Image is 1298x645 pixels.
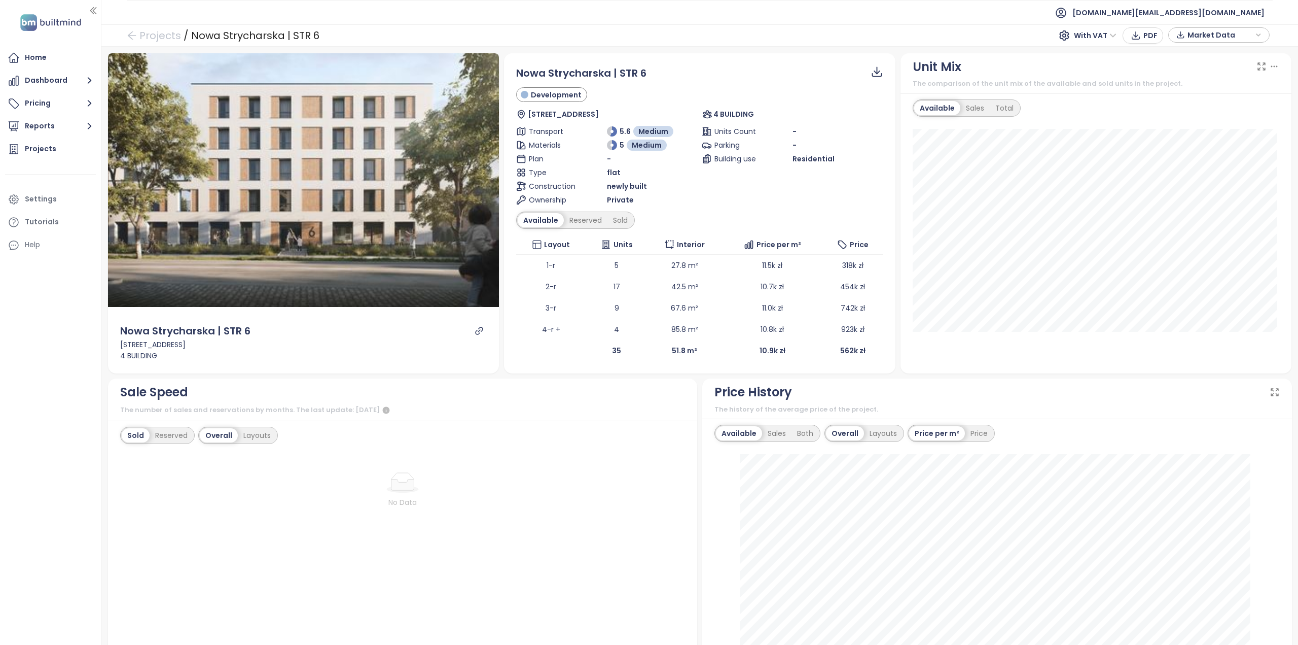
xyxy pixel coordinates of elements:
img: logo [17,12,84,33]
b: 562k zł [840,346,866,356]
div: Sales [762,426,791,440]
span: 5 [620,140,624,151]
td: 67.6 m² [647,297,722,319]
span: Parking [714,140,760,151]
div: Price per m² [909,426,965,440]
span: Residential [792,153,835,164]
span: Price [850,239,869,250]
button: Pricing [5,93,96,114]
a: Settings [5,189,96,210]
span: Type [529,167,574,178]
div: Unit Mix [913,57,961,77]
div: Help [25,239,40,251]
td: 4-r + [516,319,586,340]
div: Settings [25,193,57,206]
span: 10.7k zł [761,282,784,292]
div: Sold [122,428,150,443]
span: Market Data [1187,27,1253,43]
button: Reports [5,116,96,137]
td: 1-r [516,255,586,276]
span: - [792,140,797,150]
span: Ownership [529,194,574,206]
div: Both [791,426,819,440]
span: Building use [714,153,760,164]
button: PDF [1123,27,1163,44]
div: The history of the average price of the project. [714,404,1280,415]
div: Tutorials [25,216,59,228]
span: Units [614,239,633,250]
div: Overall [826,426,864,440]
span: Materials [529,140,574,151]
div: Total [990,101,1019,115]
span: Transport [529,126,574,137]
div: Nowa Strycharska | STR 6 [120,323,250,339]
button: Dashboard [5,71,96,91]
span: - [607,153,611,164]
span: flat [607,167,621,178]
td: 2-r [516,276,586,297]
div: Available [716,426,762,440]
div: Layouts [864,426,903,440]
span: 742k zł [841,303,865,313]
div: Available [518,213,564,227]
span: Development [531,89,582,100]
div: Available [914,101,960,115]
span: arrow-left [127,30,137,41]
span: [STREET_ADDRESS] [528,109,599,120]
span: Medium [632,140,662,151]
span: PDF [1143,30,1158,41]
td: 4 [586,319,647,340]
td: 5 [586,255,647,276]
div: Reserved [150,428,193,443]
a: link [475,326,484,335]
div: The number of sales and reservations by months. The last update: [DATE] [120,404,686,417]
span: With VAT [1074,28,1116,43]
span: newly built [607,181,647,192]
div: Sales [960,101,990,115]
span: Price per m² [756,239,801,250]
b: 10.9k zł [760,346,785,356]
span: Units Count [714,126,760,137]
a: Projects [5,139,96,159]
span: 4 BUILDING [713,109,754,120]
span: 11.5k zł [762,260,782,270]
td: 27.8 m² [647,255,722,276]
div: Sold [607,213,633,227]
td: 9 [586,297,647,319]
div: Price History [714,383,792,402]
span: 454k zł [840,282,865,292]
b: 51.8 m² [672,346,697,356]
div: Nowa Strycharska | STR 6 [191,26,319,45]
b: 35 [612,346,621,356]
span: Private [607,194,634,206]
a: Home [5,48,96,68]
div: Home [25,51,47,64]
td: 42.5 m² [647,276,722,297]
div: [STREET_ADDRESS] [120,339,487,350]
span: Nowa Strycharska | STR 6 [516,66,646,80]
span: Interior [677,239,705,250]
div: The comparison of the unit mix of the available and sold units in the project. [913,79,1280,89]
div: Sale Speed [120,383,188,402]
div: / [184,26,189,45]
span: Plan [529,153,574,164]
span: 11.0k zł [762,303,783,313]
div: Help [5,235,96,255]
div: Overall [200,428,238,443]
span: 10.8k zł [761,324,784,334]
div: button [1174,27,1264,43]
td: 17 [586,276,647,297]
div: Price [965,426,993,440]
span: 923k zł [841,324,864,334]
div: No Data [150,497,656,508]
span: 318k zł [842,260,863,270]
div: Projects [25,143,56,155]
span: Construction [529,181,574,192]
span: [DOMAIN_NAME][EMAIL_ADDRESS][DOMAIN_NAME] [1072,1,1265,25]
span: 5.6 [620,126,631,137]
a: Tutorials [5,212,96,232]
span: - [792,126,797,137]
div: Layouts [238,428,276,443]
div: Reserved [564,213,607,227]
